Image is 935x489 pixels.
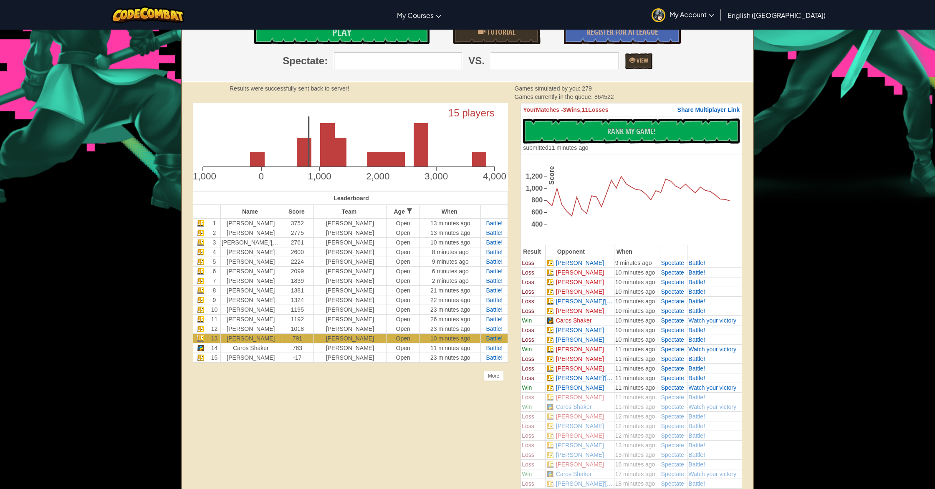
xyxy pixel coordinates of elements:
td: [PERSON_NAME] [220,305,281,314]
a: Battle! [688,260,705,266]
span: Games currently in the queue: [515,93,594,100]
text: -1,000 [190,171,216,181]
td: Caros Shaker [220,343,281,353]
td: 12 [208,324,221,333]
span: VS. [468,54,485,68]
a: Battle! [688,298,705,305]
td: Open [387,276,420,285]
td: 2775 [281,228,313,237]
a: Battle! [486,277,503,284]
td: Open [387,218,420,228]
td: [PERSON_NAME] [313,247,386,257]
strong: Results were successfully sent back to server! [230,85,349,92]
span: Rank My Game! [607,126,656,136]
td: [PERSON_NAME] [555,325,614,335]
span: Battle! [486,325,503,332]
span: Spectate [661,308,684,314]
th: When [614,245,660,258]
td: 9 [208,295,221,305]
a: Battle! [688,451,705,458]
td: [PERSON_NAME] [220,247,281,257]
a: Spectate [661,279,684,285]
a: Battle! [486,249,503,255]
td: [PERSON_NAME] [313,257,386,266]
text: 15 players [448,108,495,119]
a: Watch your victory [688,471,736,477]
a: Battle! [688,279,705,285]
td: 10 minutes ago [614,268,660,277]
text: 4,000 [483,171,506,181]
a: Battle! [688,461,705,468]
span: Loss [522,269,534,276]
td: 6 minutes ago [420,266,481,276]
span: Spectate [661,269,684,276]
a: Spectate [661,336,684,343]
td: [PERSON_NAME] [313,228,386,237]
a: English ([GEOGRAPHIC_DATA]) [723,4,830,26]
span: Spectate [661,442,684,449]
text: 400 [532,220,543,228]
span: Battle! [688,327,705,333]
td: 1195 [281,305,313,314]
a: Spectate [661,480,684,487]
span: Watch your victory [688,384,736,391]
td: Open [387,237,420,247]
a: Spectate [661,317,684,324]
span: Battle! [688,394,705,401]
td: Open [387,295,420,305]
td: [PERSON_NAME] [555,345,614,354]
td: 10 minutes ago [614,287,660,297]
td: Open [387,324,420,333]
a: Spectate [661,471,684,477]
span: Watch your victory [688,346,736,353]
a: Spectate [661,375,684,381]
th: Team [313,205,386,218]
td: 26 minutes ago [420,314,481,324]
td: 2761 [281,237,313,247]
a: Spectate [661,260,684,266]
a: Tutorial [453,19,541,44]
a: Battle! [486,220,503,227]
td: Open [387,257,420,266]
a: Spectate [661,403,684,410]
a: Battle! [486,354,503,361]
td: [PERSON_NAME] [313,295,386,305]
a: Battle! [688,423,705,429]
a: Spectate [661,413,684,420]
td: 4 [208,247,221,257]
span: Leaderboard [334,195,369,202]
td: 3752 [281,218,313,228]
text: 3,000 [425,171,448,181]
th: Age [387,205,420,218]
td: 1 [208,218,221,228]
td: [PERSON_NAME] [220,353,281,362]
span: Battle! [486,239,503,246]
td: 13 minutes ago [420,228,481,237]
td: [PERSON_NAME] [220,266,281,276]
td: 2099 [281,266,313,276]
a: Battle! [486,287,503,294]
th: Result [521,245,546,258]
a: Spectate [661,384,684,391]
a: Spectate [661,432,684,439]
span: Wins, [566,106,581,113]
span: Play [332,25,351,39]
span: Win [522,346,532,353]
th: Score [281,205,313,218]
td: Open [387,247,420,257]
text: 1,000 [526,184,543,192]
td: [PERSON_NAME] [313,333,386,343]
td: 1839 [281,276,313,285]
img: CodeCombat logo [111,6,184,23]
a: Battle! [688,442,705,449]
